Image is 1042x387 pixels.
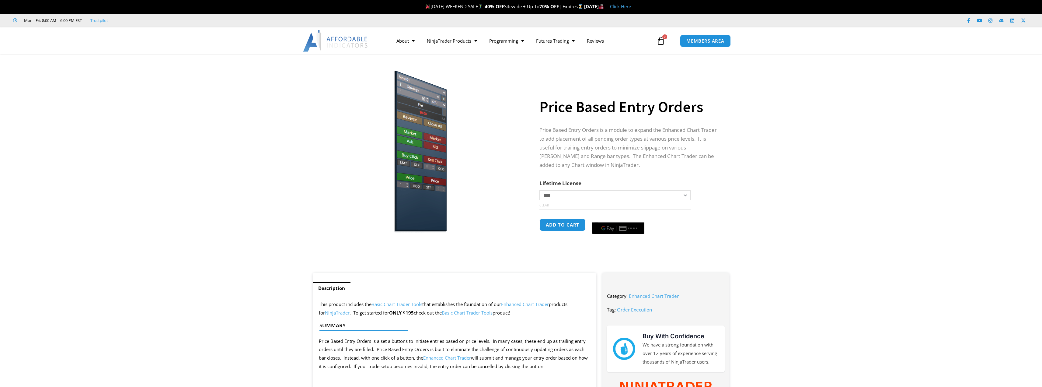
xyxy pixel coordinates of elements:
[592,222,644,234] button: Buy with GPay
[501,301,549,307] a: Enhanced Chart Trader
[581,34,610,48] a: Reviews
[319,300,591,317] p: This product includes the that establishes the foundation of our products for . To get started for
[680,35,731,47] a: MEMBERS AREA
[390,34,421,48] a: About
[421,34,483,48] a: NinjaTrader Products
[303,30,368,52] img: LogoAI | Affordable Indicators – NinjaTrader
[23,17,82,24] span: Mon - Fri: 8:00 AM – 6:00 PM EST
[90,17,108,24] a: Trustpilot
[530,34,581,48] a: Futures Trading
[390,34,655,48] nav: Menu
[539,126,717,170] p: Price Based Entry Orders is a module to expand the Enhanced Chart Trader to add placement of all ...
[599,4,604,9] img: 🏭
[414,310,510,316] span: check out the product!
[442,310,493,316] a: Basic Chart Trader Tools
[321,65,517,233] img: Price based
[607,307,616,313] span: Tag:
[478,4,483,9] img: 🏌️‍♂️
[584,3,604,9] strong: [DATE]
[662,34,667,39] span: 0
[423,355,471,361] a: Enhanced Chart Trader
[426,4,430,9] img: 🎉
[539,203,549,207] a: Clear options
[371,301,422,307] a: Basic Chart Trader Tools
[591,218,646,218] iframe: Secure payment input frame
[643,332,719,341] h3: Buy With Confidence
[686,39,724,43] span: MEMBERS AREA
[647,32,674,50] a: 0
[617,307,652,313] a: Order Execution
[319,337,591,371] p: Price Based Entry Orders is a set a buttons to initiate entries based on price levels. In many ca...
[610,3,631,9] a: Click Here
[539,219,586,231] button: Add to cart
[483,34,530,48] a: Programming
[539,180,581,187] label: Lifetime License
[389,310,414,316] strong: ONLY $195
[424,3,584,9] span: [DATE] WEEKEND SALE Sitewide + Up To | Expires
[643,341,719,366] p: We have a strong foundation with over 12 years of experience serving thousands of NinjaTrader users.
[613,338,635,360] img: mark thumbs good 43913 | Affordable Indicators – NinjaTrader
[325,310,350,316] a: NinjaTrader
[629,293,679,299] a: Enhanced Chart Trader
[313,282,350,294] a: Description
[607,293,628,299] span: Category:
[485,3,504,9] strong: 40% OFF
[578,4,583,9] img: ⌛
[539,3,559,9] strong: 70% OFF
[628,226,637,230] text: ••••••
[319,322,585,329] h4: Summary
[539,96,717,118] h1: Price Based Entry Orders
